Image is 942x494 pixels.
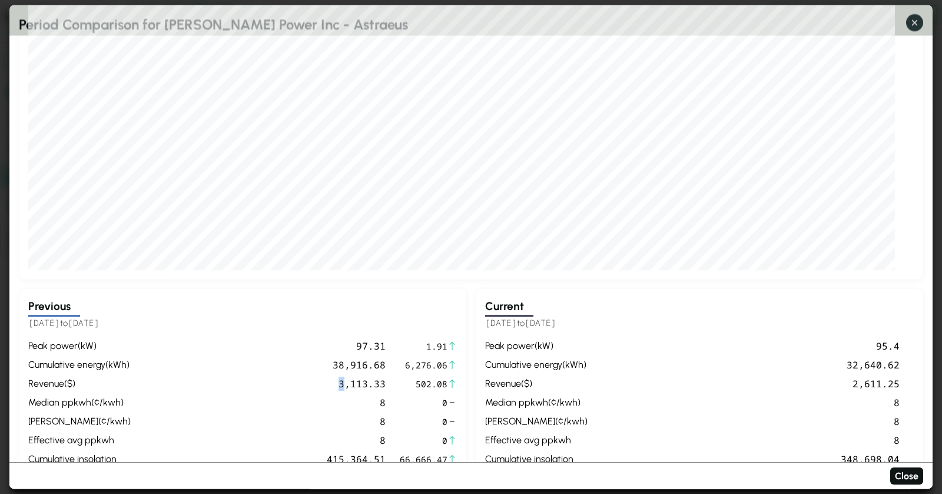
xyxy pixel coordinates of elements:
[400,340,447,353] span: 1.91
[485,415,590,429] div: [PERSON_NAME] ( ¢/kwh )
[28,358,133,373] div: cumulative energy ( kWh )
[595,358,900,373] div: 32,640.62
[28,453,133,467] div: cumulative insolation
[28,298,80,317] h3: Previous
[525,317,556,328] span: [DATE]
[138,434,386,448] div: 8
[138,396,386,410] div: 8
[485,340,590,354] div: peak power ( kW )
[28,317,457,330] h5: to
[485,317,914,330] h5: to
[595,396,900,410] div: 8
[485,317,517,328] span: [DATE]
[28,317,60,328] span: [DATE]
[28,340,133,354] div: peak power ( kW )
[595,340,900,354] div: 95.4
[28,415,133,429] div: [PERSON_NAME] ( ¢/kwh )
[485,434,590,448] div: effective avg ppkwh
[595,434,900,448] div: 8
[28,434,133,448] div: effective avg ppkwh
[400,416,447,429] span: 0
[595,415,900,429] div: 8
[485,377,590,391] div: revenue ( $ )
[400,359,447,372] span: 6,276.06
[138,340,386,354] div: 97.31
[138,453,386,467] div: 415,364.51
[485,358,590,373] div: cumulative energy ( kWh )
[138,358,386,373] div: 38,916.68
[595,453,900,467] div: 348,698.04
[68,317,99,328] span: [DATE]
[28,377,133,391] div: revenue ( $ )
[9,5,933,35] h2: Period Comparison for [PERSON_NAME] Power Inc - Astraeus
[485,298,533,317] h3: Current
[28,396,133,410] div: median ppkwh ( ¢/kwh )
[485,396,590,410] div: median ppkwh ( ¢/kwh )
[138,377,386,391] div: 3,113.33
[485,453,590,467] div: cumulative insolation
[400,378,447,391] span: 502.08
[400,434,447,447] span: 0
[890,467,923,485] button: Close
[400,397,447,410] span: 0
[400,453,447,466] span: 66,666.47
[595,377,900,391] div: 2,611.25
[138,415,386,429] div: 8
